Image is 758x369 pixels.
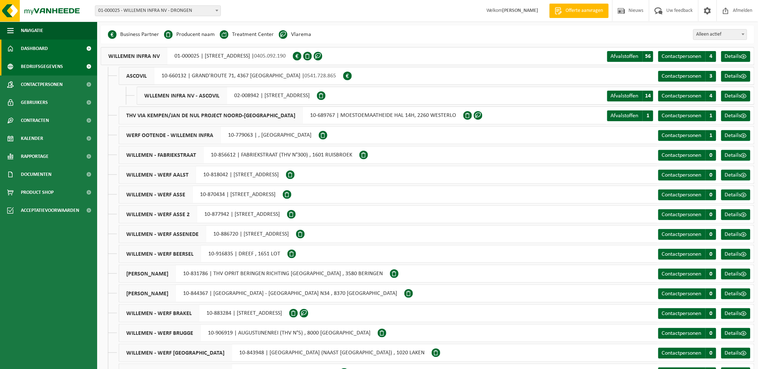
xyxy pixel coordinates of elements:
span: Acceptatievoorwaarden [21,201,79,219]
a: Contactpersonen 0 [658,170,716,181]
span: WERF OOTENDE - WILLEMEN INFRA [119,127,221,144]
span: WILLEMEN - FABRIEKSTRAAT [119,146,204,164]
span: 0 [705,209,716,220]
span: 0 [705,348,716,359]
span: 0541.728.865 [304,73,336,79]
span: 0 [705,229,716,240]
span: [PERSON_NAME] [119,265,176,282]
span: WILLEMEN - WERF BRUGGE [119,324,201,342]
a: Contactpersonen 1 [658,130,716,141]
span: Details [725,73,741,79]
span: WILLEMEN - WERF ASSE 2 [119,206,197,223]
a: Details [721,190,750,200]
div: 10-660132 | GRAND'ROUTE 71, 4367 [GEOGRAPHIC_DATA] | [119,67,343,85]
span: Offerte aanvragen [564,7,605,14]
span: 0 [705,190,716,200]
span: 0 [705,170,716,181]
span: 0 [705,308,716,319]
span: Contactpersonen [662,331,702,336]
div: 10-916835 | DREEF , 1651 LOT [119,245,287,263]
span: Alleen actief [694,29,747,40]
span: Contactpersonen [662,113,702,119]
span: Kalender [21,129,43,147]
span: Dashboard [21,40,48,58]
span: 56 [643,51,653,62]
span: Details [725,93,741,99]
a: Details [721,348,750,359]
a: Contactpersonen 0 [658,288,716,299]
a: Contactpersonen 0 [658,269,716,279]
span: Contactpersonen [662,93,702,99]
span: Alleen actief [693,29,747,40]
div: 01-000025 | [STREET_ADDRESS] | [101,47,293,65]
a: Details [721,328,750,339]
span: 14 [643,91,653,101]
a: Details [721,71,750,82]
li: Vlarema [279,29,311,40]
span: Documenten [21,165,51,183]
a: Details [721,170,750,181]
span: Details [725,311,741,316]
span: Navigatie [21,22,43,40]
div: 10-883284 | [STREET_ADDRESS] [119,304,289,322]
span: WILLEMEN - WERF BEERSEL [119,245,201,263]
span: Details [725,172,741,178]
a: Contactpersonen 1 [658,110,716,121]
span: 3 [705,71,716,82]
span: ASCOVIL [119,67,154,85]
span: [PERSON_NAME] [119,285,176,302]
span: 0405.092.190 [254,53,286,59]
a: Contactpersonen 0 [658,209,716,220]
span: THV VIA KEMPEN/JAN DE NUL PROJECT NOORD-[GEOGRAPHIC_DATA] [119,107,303,124]
span: 1 [705,130,716,141]
li: Business Partner [108,29,159,40]
span: 0 [705,249,716,260]
span: Contactpersonen [662,73,702,79]
a: Afvalstoffen 56 [607,51,653,62]
span: 0 [705,288,716,299]
span: Afvalstoffen [611,54,639,59]
span: Afvalstoffen [611,93,639,99]
a: Details [721,91,750,101]
span: 0 [705,269,716,279]
span: Product Shop [21,183,54,201]
div: 10-843948 | [GEOGRAPHIC_DATA] (NAAST [GEOGRAPHIC_DATA]) , 1020 LAKEN [119,344,432,362]
a: Afvalstoffen 1 [607,110,653,121]
span: Contactpersonen [662,291,702,297]
span: Contactpersonen [662,212,702,218]
span: 01-000025 - WILLEMEN INFRA NV - DRONGEN [95,5,221,16]
span: Details [725,251,741,257]
a: Contactpersonen 3 [658,71,716,82]
a: Contactpersonen 0 [658,249,716,260]
span: WILLEMEN - WERF ASSENEDE [119,225,206,243]
span: 0 [705,328,716,339]
span: Contactpersonen [662,350,702,356]
div: 10-906919 | AUGUSTIJNENREI (THV N°5) , 8000 [GEOGRAPHIC_DATA] [119,324,378,342]
span: 01-000025 - WILLEMEN INFRA NV - DRONGEN [95,6,221,16]
a: Contactpersonen 0 [658,190,716,200]
a: Details [721,308,750,319]
a: Details [721,110,750,121]
a: Details [721,150,750,161]
a: Details [721,209,750,220]
div: 10-877942 | [STREET_ADDRESS] [119,205,287,223]
div: 10-856612 | FABRIEKSTRAAT (THV N°300) , 1601 RUISBROEK [119,146,359,164]
span: Gebruikers [21,94,48,111]
span: Details [725,113,741,119]
span: Contracten [21,111,49,129]
a: Contactpersonen 4 [658,51,716,62]
span: WILLEMEN - WERF BRAKEL [119,305,199,322]
span: Contactpersonen [662,271,702,277]
span: Rapportage [21,147,49,165]
span: Details [725,232,741,237]
div: 10-886720 | [STREET_ADDRESS] [119,225,296,243]
span: Details [725,212,741,218]
span: 4 [705,51,716,62]
span: Contactpersonen [662,54,702,59]
span: Contactpersonen [662,152,702,158]
div: 10-831786 | THV OPRIT BERINGEN RICHTING [GEOGRAPHIC_DATA] , 3580 BERINGEN [119,265,390,283]
span: Details [725,152,741,158]
span: Contactpersonen [662,311,702,316]
span: Contactpersonen [662,133,702,138]
span: WILLEMEN - WERF AALST [119,166,196,183]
